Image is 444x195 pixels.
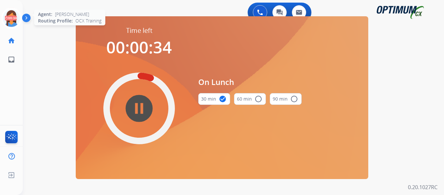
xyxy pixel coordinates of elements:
[126,26,152,35] span: Time left
[198,76,302,88] span: On Lunch
[135,104,143,112] mat-icon: pause_circle_filled
[290,95,298,103] mat-icon: radio_button_unchecked
[7,37,15,45] mat-icon: home
[75,18,101,24] span: OCX Training
[106,36,172,58] span: 00:00:34
[255,95,262,103] mat-icon: radio_button_unchecked
[198,93,230,105] button: 30 min
[38,11,52,18] span: Agent:
[38,18,73,24] span: Routing Profile:
[7,56,15,63] mat-icon: inbox
[234,93,266,105] button: 60 min
[408,183,437,191] p: 0.20.1027RC
[270,93,302,105] button: 90 min
[55,11,89,18] span: [PERSON_NAME]
[219,95,227,103] mat-icon: check_circle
